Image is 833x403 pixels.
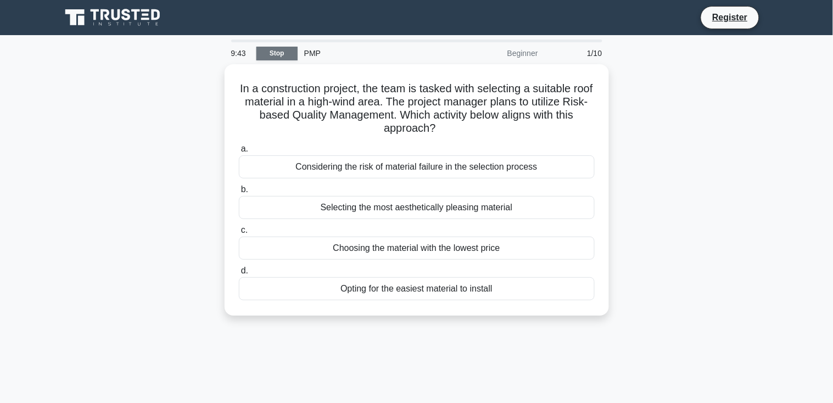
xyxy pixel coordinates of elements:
div: Considering the risk of material failure in the selection process [239,155,595,178]
div: Choosing the material with the lowest price [239,237,595,260]
span: d. [241,266,248,275]
a: Register [706,10,754,24]
div: Beginner [449,42,545,64]
span: b. [241,184,248,194]
a: Stop [256,47,298,60]
h5: In a construction project, the team is tasked with selecting a suitable roof material in a high-w... [238,82,596,136]
div: Opting for the easiest material to install [239,277,595,300]
div: PMP [298,42,449,64]
div: 1/10 [545,42,609,64]
span: a. [241,144,248,153]
div: 9:43 [225,42,256,64]
span: c. [241,225,248,234]
div: Selecting the most aesthetically pleasing material [239,196,595,219]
